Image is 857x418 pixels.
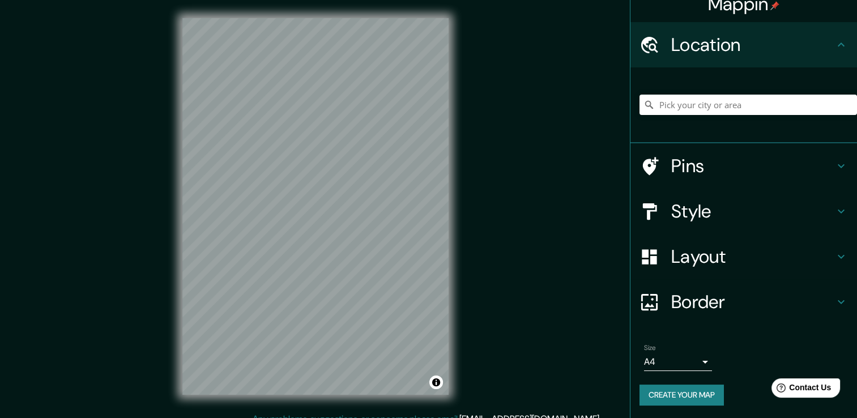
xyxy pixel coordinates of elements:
[671,33,834,56] h4: Location
[429,376,443,389] button: Toggle attribution
[756,374,845,406] iframe: Help widget launcher
[671,155,834,177] h4: Pins
[630,189,857,234] div: Style
[644,353,712,371] div: A4
[671,200,834,223] h4: Style
[671,291,834,313] h4: Border
[630,279,857,325] div: Border
[182,18,449,395] canvas: Map
[630,143,857,189] div: Pins
[639,95,857,115] input: Pick your city or area
[770,1,779,10] img: pin-icon.png
[630,22,857,67] div: Location
[671,245,834,268] h4: Layout
[644,343,656,353] label: Size
[630,234,857,279] div: Layout
[639,385,724,406] button: Create your map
